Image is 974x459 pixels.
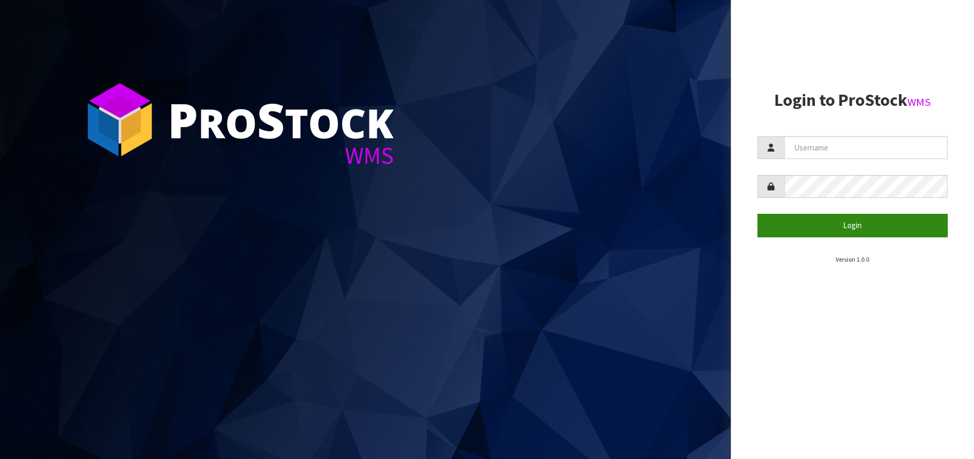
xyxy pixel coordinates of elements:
div: ro tock [168,96,394,144]
small: WMS [907,95,930,109]
span: P [168,87,198,152]
h2: Login to ProStock [757,91,948,110]
img: ProStock Cube [80,80,160,160]
div: WMS [168,144,394,168]
small: Version 1.0.0 [836,255,869,263]
button: Login [757,214,948,237]
span: S [257,87,285,152]
input: Username [784,136,948,159]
